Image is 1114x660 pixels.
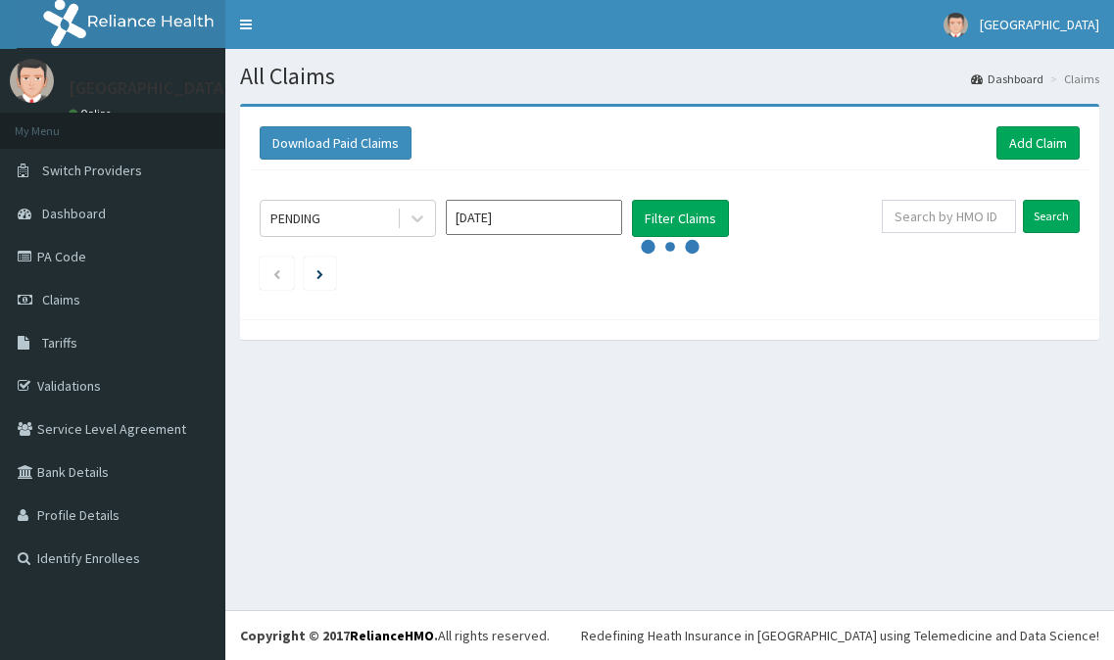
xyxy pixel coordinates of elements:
[641,217,700,276] svg: audio-loading
[69,107,116,120] a: Online
[316,264,323,282] a: Next page
[225,610,1114,660] footer: All rights reserved.
[446,200,622,235] input: Select Month and Year
[240,627,438,644] strong: Copyright © 2017 .
[980,16,1099,33] span: [GEOGRAPHIC_DATA]
[632,200,729,237] button: Filter Claims
[240,64,1099,89] h1: All Claims
[1045,71,1099,87] li: Claims
[10,59,54,103] img: User Image
[42,205,106,222] span: Dashboard
[581,626,1099,645] div: Redefining Heath Insurance in [GEOGRAPHIC_DATA] using Telemedicine and Data Science!
[944,13,968,37] img: User Image
[270,209,320,228] div: PENDING
[272,264,281,282] a: Previous page
[260,126,412,160] button: Download Paid Claims
[42,334,77,352] span: Tariffs
[996,126,1080,160] a: Add Claim
[350,627,434,644] a: RelianceHMO
[1023,200,1080,233] input: Search
[882,200,1016,233] input: Search by HMO ID
[971,71,1043,87] a: Dashboard
[42,291,80,308] span: Claims
[69,79,230,97] p: [GEOGRAPHIC_DATA]
[42,162,142,179] span: Switch Providers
